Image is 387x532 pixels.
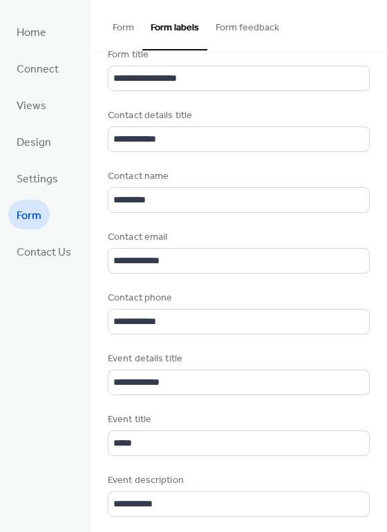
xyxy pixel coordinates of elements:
[17,205,41,227] span: Form
[108,473,367,488] div: Event description
[108,412,367,427] div: Event title
[8,163,66,193] a: Settings
[108,48,367,62] div: Form title
[8,126,59,156] a: Design
[108,108,367,123] div: Contact details title
[8,53,67,83] a: Connect
[17,169,58,190] span: Settings
[17,242,71,263] span: Contact Us
[17,22,46,44] span: Home
[108,230,367,245] div: Contact email
[17,95,46,117] span: Views
[8,17,55,46] a: Home
[17,59,59,80] span: Connect
[17,132,51,153] span: Design
[8,90,55,120] a: Views
[8,236,79,266] a: Contact Us
[108,169,367,184] div: Contact name
[8,200,50,229] a: Form
[108,352,367,366] div: Event details title
[108,291,367,305] div: Contact phone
